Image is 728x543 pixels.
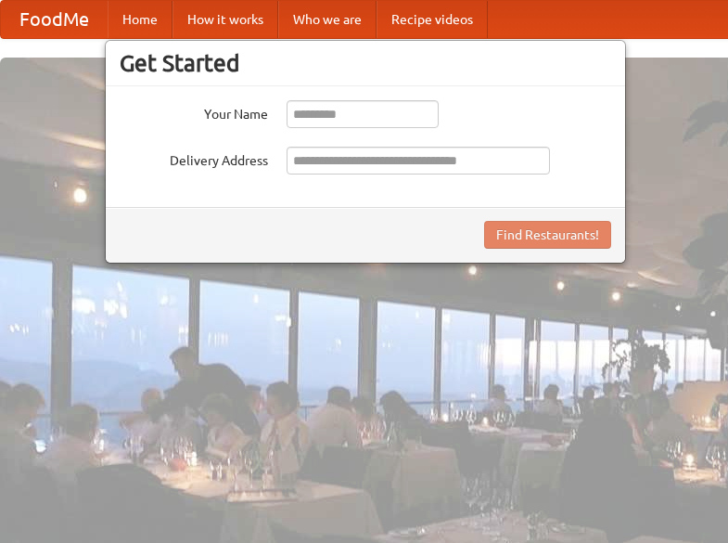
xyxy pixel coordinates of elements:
[172,1,278,38] a: How it works
[108,1,172,38] a: Home
[278,1,377,38] a: Who we are
[377,1,488,38] a: Recipe videos
[1,1,108,38] a: FoodMe
[120,147,268,170] label: Delivery Address
[120,49,611,77] h3: Get Started
[120,100,268,123] label: Your Name
[484,221,611,249] button: Find Restaurants!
